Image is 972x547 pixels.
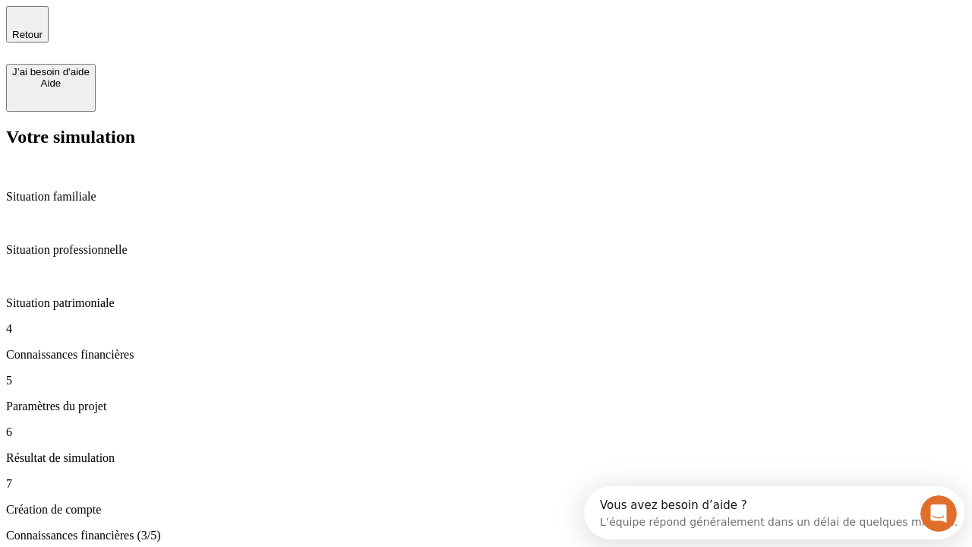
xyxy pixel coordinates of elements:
[920,495,957,532] iframe: Intercom live chat
[6,127,966,147] h2: Votre simulation
[6,503,966,517] p: Création de compte
[6,374,966,387] p: 5
[6,6,418,48] div: Ouvrir le Messenger Intercom
[6,322,966,336] p: 4
[12,77,90,89] div: Aide
[6,529,966,542] p: Connaissances financières (3/5)
[6,425,966,439] p: 6
[12,66,90,77] div: J’ai besoin d'aide
[16,13,374,25] div: Vous avez besoin d’aide ?
[12,29,43,40] span: Retour
[6,64,96,112] button: J’ai besoin d'aideAide
[6,451,966,465] p: Résultat de simulation
[584,486,964,539] iframe: Intercom live chat discovery launcher
[6,477,966,491] p: 7
[6,348,966,362] p: Connaissances financières
[6,296,966,310] p: Situation patrimoniale
[6,243,966,257] p: Situation professionnelle
[6,6,49,43] button: Retour
[16,25,374,41] div: L’équipe répond généralement dans un délai de quelques minutes.
[6,190,966,204] p: Situation familiale
[6,400,966,413] p: Paramètres du projet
